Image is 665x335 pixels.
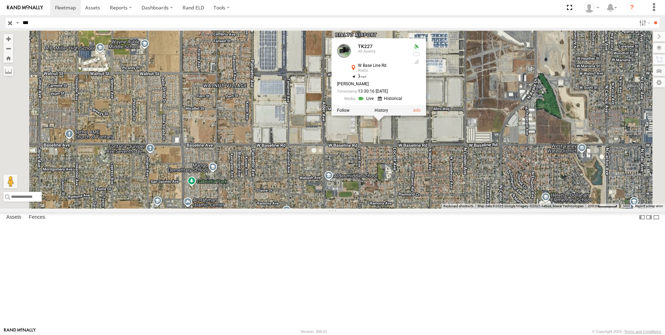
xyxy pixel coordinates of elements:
[358,49,407,53] div: All Assets
[7,5,43,10] img: rand-logo.svg
[592,329,661,334] div: © Copyright 2025 -
[375,108,388,113] label: View Asset History
[358,74,367,79] span: 3
[3,66,13,76] label: Measure
[412,52,420,57] div: No battery health information received from this device.
[623,205,630,208] a: Terms (opens in new tab)
[358,95,376,102] a: View Live Media Streams
[3,34,13,44] button: Zoom in
[582,2,602,13] div: Norma Casillas
[3,212,25,222] label: Assets
[358,69,407,73] div: Rialto
[586,204,619,209] button: Map Scale: 200 m per 51 pixels
[443,204,473,209] button: Keyboard shortcuts
[15,18,20,28] label: Search Query
[635,204,663,208] a: Report a map error
[3,44,13,53] button: Zoom out
[646,212,652,222] label: Dock Summary Table to the Right
[412,59,420,64] div: Last Event GSM Signal Strength
[4,328,36,335] a: Visit our Website
[478,204,584,208] span: Map data ©2025 Google Imagery ©2025 Airbus, Maxar Technologies
[378,95,404,102] a: View Historical Media Streams
[25,212,49,222] label: Fences
[413,108,420,113] a: View Asset Details
[653,212,660,222] label: Hide Summary Table
[3,174,17,188] button: Drag Pegman onto the map to open Street View
[412,44,420,49] div: Valid GPS Fix
[588,204,598,208] span: 200 m
[653,78,665,87] label: Map Settings
[358,63,407,68] div: W Base Line Rd
[358,44,372,49] a: TK227
[639,212,646,222] label: Dock Summary Table to the Left
[624,329,661,334] a: Terms and Conditions
[3,53,13,63] button: Zoom Home
[626,2,638,13] i: ?
[301,329,327,334] div: Version: 308.01
[337,81,407,86] div: [PERSON_NAME]
[337,44,351,58] a: View Asset Details
[636,18,651,28] label: Search Filter Options
[337,89,407,94] div: Date/time of location update
[337,108,350,113] label: Realtime tracking of Asset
